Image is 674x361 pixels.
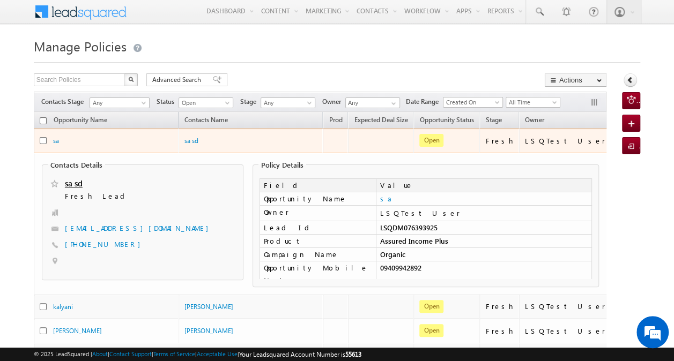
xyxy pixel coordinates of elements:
[53,327,102,335] a: [PERSON_NAME]
[376,221,592,235] td: LSQDM076393925
[48,161,105,169] legend: Contacts Details
[414,114,479,128] a: Opportunity Status
[349,114,413,128] a: Expected Deal Size
[260,178,376,192] td: Field
[239,350,361,358] span: Your Leadsquared Account Number is
[54,116,107,124] span: Opportunity Name
[56,56,180,70] div: Chat with us now
[406,97,443,107] span: Date Range
[260,221,376,235] td: Lead Id
[179,98,230,108] span: Open
[260,206,376,221] td: Owner
[354,116,408,124] span: Expected Deal Size
[525,136,605,146] div: LSQTest User
[322,97,345,107] span: Owner
[184,137,198,145] a: sa sd
[376,248,592,261] td: Organic
[18,56,45,70] img: d_60004797649_company_0_60004797649
[157,97,179,107] span: Status
[485,136,514,146] div: Fresh
[109,350,152,357] a: Contact Support
[525,116,544,124] span: Owner
[197,350,238,357] a: Acceptable Use
[525,326,605,336] div: LSQTest User
[443,97,503,108] a: Created On
[261,98,312,108] span: Any
[240,97,261,107] span: Stage
[260,261,376,288] td: Opportunity Mobile Number
[260,248,376,261] td: Campaign Name
[485,326,514,336] div: Fresh
[34,349,361,359] span: © 2025 LeadSquared | | | | |
[485,302,514,311] div: Fresh
[376,235,592,248] td: Assured Income Plus
[386,98,399,109] a: Show All Items
[65,223,214,232] a: [EMAIL_ADDRESS][DOMAIN_NAME]
[41,97,88,107] span: Contacts Stage
[506,97,557,107] span: All Time
[48,114,113,128] a: Opportunity Name
[128,77,134,82] img: Search
[380,194,393,203] a: sa
[345,97,400,108] input: Type to Search
[92,350,108,357] a: About
[179,97,233,108] a: Open
[90,97,150,108] a: Any
[179,114,233,128] span: Contacts Name
[53,303,73,311] a: kalyani
[34,37,127,55] span: Manage Policies
[65,178,83,189] a: sa sd
[14,99,196,273] textarea: Type your message and hit 'Enter'
[525,302,605,311] div: LSQTest User
[545,73,606,87] button: Actions
[152,75,204,85] span: Advanced Search
[485,116,501,124] span: Stage
[258,161,306,169] legend: Policy Details
[506,97,560,108] a: All Time
[40,117,47,124] input: Check all records
[90,98,146,108] span: Any
[419,134,443,147] span: Open
[443,97,499,107] span: Created On
[176,5,202,31] div: Minimize live chat window
[380,208,588,218] div: LSQTest User
[480,114,507,128] a: Stage
[419,300,443,313] span: Open
[261,97,315,108] a: Any
[53,137,59,145] a: sa
[65,191,187,202] span: Fresh Lead
[184,327,233,335] a: [PERSON_NAME]
[329,116,342,124] span: Prod
[146,282,195,296] em: Start Chat
[260,235,376,248] td: Product
[184,303,233,311] a: [PERSON_NAME]
[376,178,592,192] td: Value
[260,192,376,206] td: Opportunity Name
[65,239,146,249] a: [PHONE_NUMBER]
[153,350,195,357] a: Terms of Service
[345,350,361,358] span: 55613
[376,261,592,288] td: 09409942892
[419,324,443,337] span: Open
